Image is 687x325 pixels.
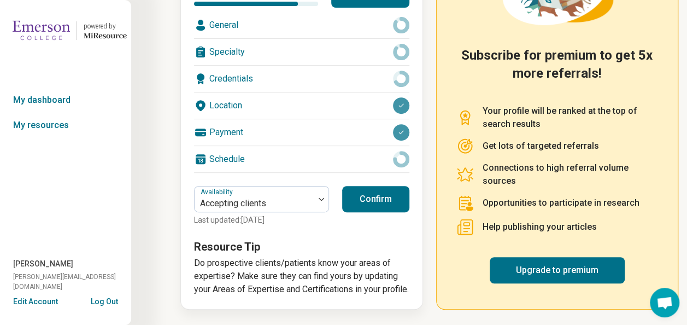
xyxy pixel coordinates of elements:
p: Last updated: [DATE] [194,214,329,226]
div: Credentials [194,66,409,92]
img: Emerson College [13,18,70,44]
div: Payment [194,119,409,146]
h3: Resource Tip [194,239,409,254]
div: Schedule [194,146,409,172]
p: Connections to high referral volume sources [483,161,658,188]
label: Availability [201,188,235,195]
button: Confirm [342,186,409,212]
div: Specialty [194,39,409,65]
a: Upgrade to premium [490,257,625,283]
p: Get lots of targeted referrals [483,140,599,153]
a: Emerson Collegepowered by [4,18,127,44]
p: Opportunities to participate in research [483,196,639,210]
p: Do prospective clients/patients know your areas of expertise? Make sure they can find yours by up... [194,257,409,296]
p: Your profile will be ranked at the top of search results [483,105,658,131]
span: [PERSON_NAME][EMAIL_ADDRESS][DOMAIN_NAME] [13,272,131,292]
h2: Subscribe for premium to get 5x more referrals! [456,47,658,91]
div: Location [194,92,409,119]
div: General [194,12,409,38]
button: Edit Account [13,296,58,307]
div: Open chat [650,288,679,317]
button: Log Out [91,296,118,305]
div: powered by [84,21,127,31]
span: [PERSON_NAME] [13,258,73,270]
p: Help publishing your articles [483,220,597,234]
